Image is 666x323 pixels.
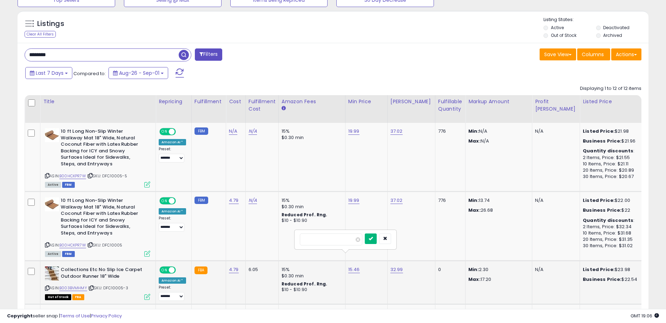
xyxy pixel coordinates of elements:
div: 2 Items, Price: $32.34 [583,224,641,230]
a: B00HCKPR7W [59,173,86,179]
small: FBM [194,197,208,204]
div: $21.96 [583,138,641,144]
b: Reduced Prof. Rng. [282,281,328,287]
strong: Min: [468,266,479,273]
div: Preset: [159,216,186,232]
div: [PERSON_NAME] [390,98,432,105]
div: ASIN: [45,197,150,256]
div: 20 Items, Price: $31.35 [583,236,641,243]
p: 2.30 [468,266,527,273]
div: Displaying 1 to 12 of 12 items [580,85,641,92]
b: Business Price: [583,207,621,213]
span: FBA [72,294,84,300]
button: Last 7 Days [25,67,72,79]
div: Title [43,98,153,105]
b: Business Price: [583,138,621,144]
div: Amazon AI * [159,208,186,215]
img: 51xEOzKs-nL._SL40_.jpg [45,266,59,281]
img: 51H2ZkINLyL._SL40_.jpg [45,197,59,211]
a: 37.02 [390,197,403,204]
button: Save View [540,48,576,60]
span: OFF [175,198,186,204]
button: Filters [195,48,222,61]
small: Amazon Fees. [282,105,286,112]
span: FBM [62,251,75,257]
label: Archived [603,32,622,38]
b: Listed Price: [583,266,615,273]
a: N/A [229,128,237,135]
a: 15.46 [348,266,360,273]
span: ON [160,267,169,273]
a: 4.79 [229,197,239,204]
strong: Min: [468,197,479,204]
button: Columns [577,48,610,60]
div: ASIN: [45,266,150,299]
a: B003BVMHMY [59,285,87,291]
div: $0.30 min [282,134,340,141]
span: | SKU: DFC10005 [87,242,123,248]
label: Out of Stock [551,32,576,38]
span: Columns [582,51,604,58]
div: Markup Amount [468,98,529,105]
div: N/A [535,266,574,273]
a: 37.02 [390,128,403,135]
a: B00HCKPR7W [59,242,86,248]
label: Deactivated [603,25,629,31]
div: 6.05 [249,266,273,273]
span: All listings currently available for purchase on Amazon [45,182,61,188]
div: Listed Price [583,98,644,105]
strong: Max: [468,276,481,283]
button: Actions [611,48,641,60]
div: $22.54 [583,276,641,283]
b: Listed Price: [583,128,615,134]
p: 26.68 [468,207,527,213]
p: Listing States: [543,17,648,23]
a: Terms of Use [60,312,90,319]
b: Quantity discounts [583,217,633,224]
div: $10 - $10.90 [282,218,340,224]
img: 51H2ZkINLyL._SL40_.jpg [45,128,59,142]
p: N/A [468,128,527,134]
div: : [583,148,641,154]
p: N/A [468,138,527,144]
div: Fulfillable Quantity [438,98,462,113]
div: $22.00 [583,197,641,204]
span: FBM [62,182,75,188]
a: N/A [249,197,257,204]
span: | SKU: DFC10005-3 [88,285,128,291]
b: 10 ft Long Non-Slip Winter Walkway Mat 18" Wide, Natural Coconut Fiber with Latex Rubber Backing ... [61,128,146,169]
div: 30 Items, Price: $20.67 [583,173,641,180]
strong: Max: [468,138,481,144]
span: 2025-09-9 19:06 GMT [631,312,659,319]
strong: Copyright [7,312,33,319]
span: | SKU: DFC10005-5 [87,173,127,179]
div: 30 Items, Price: $31.02 [583,243,641,249]
div: $0.30 min [282,273,340,279]
div: $21.98 [583,128,641,134]
div: 776 [438,197,460,204]
div: Fulfillment Cost [249,98,276,113]
b: 10 ft Long Non-Slip Winter Walkway Mat 18" Wide, Natural Coconut Fiber with Latex Rubber Backing ... [61,197,146,238]
div: ASIN: [45,128,150,187]
span: OFF [175,267,186,273]
small: FBA [194,266,207,274]
p: 13.74 [468,197,527,204]
span: All listings currently available for purchase on Amazon [45,251,61,257]
b: Quantity discounts [583,147,633,154]
div: $10 - $10.90 [282,287,340,293]
div: 20 Items, Price: $20.89 [583,167,641,173]
div: 10 Items, Price: $21.11 [583,161,641,167]
div: 2 Items, Price: $21.55 [583,154,641,161]
button: Aug-26 - Sep-01 [108,67,168,79]
div: 10 Items, Price: $31.68 [583,230,641,236]
div: 15% [282,197,340,204]
div: 15% [282,266,340,273]
small: FBM [194,127,208,135]
b: Listed Price: [583,197,615,204]
div: Profit [PERSON_NAME] [535,98,577,113]
div: Repricing [159,98,189,105]
a: 19.99 [348,128,360,135]
span: ON [160,129,169,135]
span: Aug-26 - Sep-01 [119,70,159,77]
b: Business Price: [583,276,621,283]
